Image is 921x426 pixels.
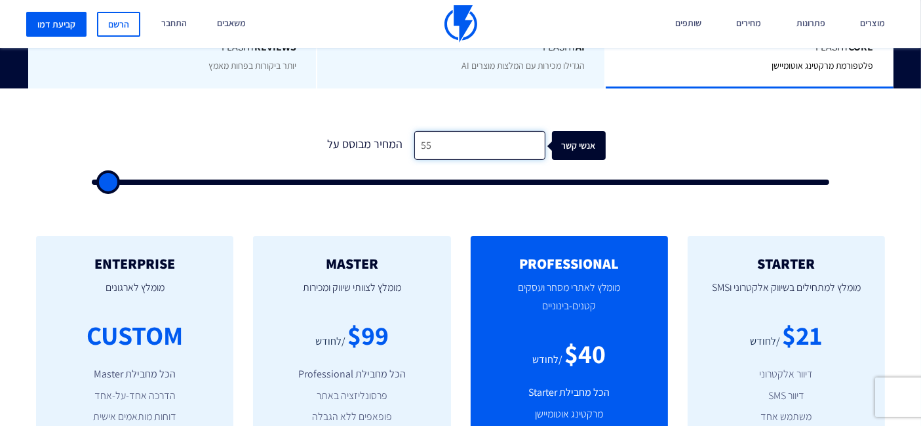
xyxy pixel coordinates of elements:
h2: PROFESSIONAL [490,256,648,271]
li: דיוור אלקטרוני [707,367,865,382]
li: הכל מחבילת Starter [490,385,648,400]
div: /לחודש [750,334,780,349]
p: מומלץ לאתרי מסחר ועסקים קטנים-בינוניים [490,272,648,335]
div: אנשי קשר [558,131,612,161]
li: הדרכה אחד-על-אחד [56,389,214,404]
div: $21 [782,317,822,354]
p: מומלץ לארגונים [56,272,214,317]
li: הכל מחבילת Master [56,367,214,382]
span: הגדילו מכירות עם המלצות מוצרים AI [461,60,585,71]
div: /לחודש [532,353,562,368]
h2: MASTER [273,256,431,271]
li: פרסונליזציה באתר [273,389,431,404]
li: דוחות מותאמים אישית [56,410,214,425]
div: CUSTOM [87,317,183,354]
b: REVIEWS [254,40,296,54]
div: המחיר מבוסס על [316,131,414,161]
p: מומלץ למתחילים בשיווק אלקטרוני וSMS [707,272,865,317]
div: $99 [347,317,389,354]
li: פופאפים ללא הגבלה [273,410,431,425]
li: מרקטינג אוטומיישן [490,407,648,422]
li: הכל מחבילת Professional [273,367,431,382]
li: משתמש אחד [707,410,865,425]
h2: STARTER [707,256,865,271]
h2: ENTERPRISE [56,256,214,271]
b: AI [576,40,585,54]
span: פלטפורמת מרקטינג אוטומיישן [772,60,874,71]
a: קביעת דמו [26,12,87,37]
a: הרשם [97,12,140,37]
b: Core [849,40,874,54]
li: דיוור SMS [707,389,865,404]
p: מומלץ לצוותי שיווק ומכירות [273,272,431,317]
span: יותר ביקורות בפחות מאמץ [208,60,296,71]
div: /לחודש [315,334,345,349]
div: $40 [564,335,606,372]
